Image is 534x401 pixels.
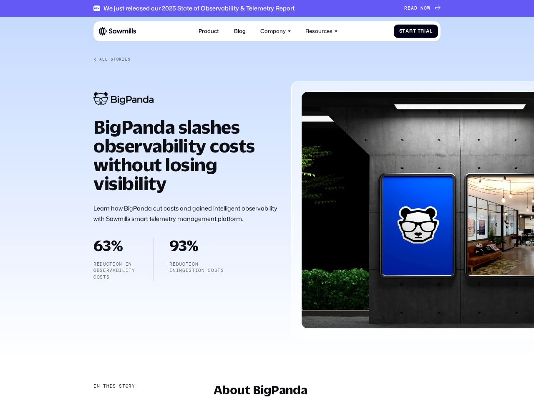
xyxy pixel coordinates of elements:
p: reduction iningestion costs [169,261,224,274]
span: a [406,28,409,34]
a: Blog [230,24,249,38]
h2: 93% [169,238,224,253]
span: T [418,28,421,34]
a: StartTrial [394,24,438,38]
span: r [409,28,413,34]
span: D [414,5,418,11]
div: In this story [93,383,135,390]
span: O [424,5,427,11]
div: We just released our 2025 State of Observability & Telemetry Report [103,5,295,12]
h2: 63% [93,238,137,253]
span: a [426,28,430,34]
p: Learn how BigPanda cut costs and gained intelligent observability with Sawmills smart telemetry m... [93,203,278,225]
div: Resources [305,28,332,34]
a: READNOW [404,5,441,11]
span: l [430,28,433,34]
span: N [421,5,424,11]
span: t [402,28,406,34]
div: Resources [302,24,342,38]
span: E [408,5,411,11]
span: W [427,5,431,11]
div: Company [260,28,286,34]
a: Product [195,24,223,38]
span: R [404,5,408,11]
h2: About BigPanda [214,383,441,396]
a: All Stories [93,57,441,62]
span: i [424,28,426,34]
span: A [411,5,414,11]
span: S [399,28,403,34]
span: t [413,28,416,34]
div: Company [256,24,295,38]
h1: BigPanda slashes observability costs without losing visibility [93,117,278,193]
div: All Stories [99,57,130,62]
p: Reduction in observability costs [93,261,137,281]
span: r [421,28,424,34]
